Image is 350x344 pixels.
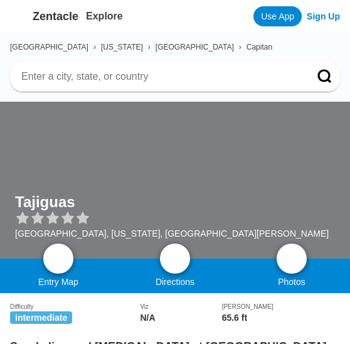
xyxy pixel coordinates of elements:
div: Viz [140,303,221,310]
a: Use App [253,6,302,26]
span: intermediate [10,311,72,324]
a: [GEOGRAPHIC_DATA] [156,43,234,51]
a: photos [277,244,307,274]
div: Difficulty [10,303,140,310]
span: › [93,43,96,51]
a: [US_STATE] [101,43,143,51]
div: [PERSON_NAME] [222,303,340,310]
div: N/A [140,313,221,323]
div: Photos [233,277,350,287]
img: directions [167,251,183,266]
span: › [239,43,241,51]
img: map [51,251,66,266]
span: › [148,43,151,51]
a: Zentacle logoZentacle [10,6,78,26]
div: [GEOGRAPHIC_DATA], [US_STATE], [GEOGRAPHIC_DATA][PERSON_NAME] [15,228,329,239]
a: Sign Up [307,11,340,21]
h1: Tajiguas [15,193,75,211]
img: Zentacle logo [10,6,30,26]
img: photos [284,251,299,266]
a: Explore [86,11,123,21]
input: Enter a city, state, or country [20,70,300,83]
a: map [43,244,73,274]
div: 65.6 ft [222,313,340,323]
div: Directions [117,277,233,287]
a: Capitan [247,43,272,51]
a: [GEOGRAPHIC_DATA] [10,43,88,51]
span: Zentacle [33,10,78,23]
